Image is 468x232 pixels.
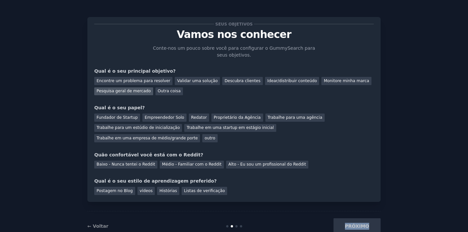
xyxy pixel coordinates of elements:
p: Conte-nos um pouco sobre você para configurar o GummySearch para seus objetivos. [152,45,316,59]
div: Baixo - Nunca tentei o Reddit [94,161,157,169]
div: Médio - Familiar com o Reddit [160,161,224,169]
div: Empreendedor Solo [142,114,187,122]
div: Trabalhe para uma agência [265,114,325,122]
div: Quão confortável você está com o Reddit? [94,152,374,158]
div: Encontre um problema para resolver [94,77,172,85]
div: Listas de verificação [182,187,227,195]
div: Pesquisa geral de mercado [94,87,153,96]
div: Validar uma solução [175,77,220,85]
div: Descubra clientes [222,77,263,85]
div: Qual é o seu principal objetivo? [94,68,374,75]
div: vídeos [137,187,155,195]
div: Qual é o seu estilo de aprendizagem preferido? [94,178,374,185]
span: SEUS OBJETIVOS [214,21,254,27]
div: Trabalhe em uma startup em estágio inicial [184,124,276,132]
div: Outra coisa [155,87,183,96]
div: outro [202,134,217,142]
div: Trabalhe em uma empresa de médio/grande porte [94,134,200,142]
div: Qual é o seu papel? [94,104,374,111]
div: Postagem no Blog [94,187,135,195]
a: ← Voltar [87,223,108,229]
div: Proprietário da Agência [211,114,263,122]
div: Trabalhe para um estúdio de inicialização [94,124,182,132]
div: Histórias [157,187,179,195]
div: Alto - Eu sou um profissional do Reddit [226,161,308,169]
div: Idear/distribuir conteúdo [265,77,319,85]
div: Redator [189,114,209,122]
p: Vamos nos conhecer [94,29,374,40]
div: Fundador de Startup [94,114,140,122]
div: Monitore minha marca [321,77,371,85]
